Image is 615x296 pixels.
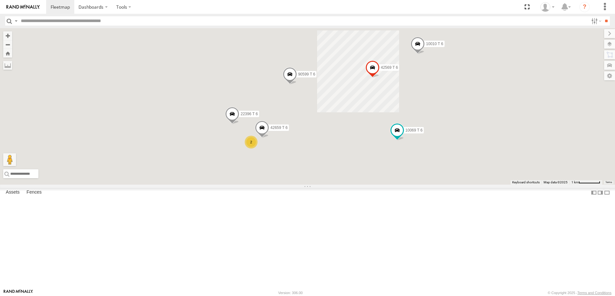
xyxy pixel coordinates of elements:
[241,112,258,116] span: 22396 T 6
[512,180,540,185] button: Keyboard shortcuts
[381,65,398,70] span: 42569 T 6
[278,291,303,295] div: Version: 306.00
[3,49,12,58] button: Zoom Home
[4,290,33,296] a: Visit our Website
[538,2,557,12] div: Branch Tanger
[3,153,16,166] button: Drag Pegman onto the map to open Street View
[245,136,258,148] div: 2
[270,125,288,130] span: 42659 T 6
[589,16,603,26] label: Search Filter Options
[548,291,611,295] div: © Copyright 2025 -
[13,16,19,26] label: Search Query
[591,188,597,197] label: Dock Summary Table to the Left
[426,42,443,46] span: 10010 T 6
[570,180,602,185] button: Map Scale: 1 km per 64 pixels
[6,5,40,9] img: rand-logo.svg
[298,72,316,76] span: 90599 T 6
[3,188,23,197] label: Assets
[604,188,610,197] label: Hide Summary Table
[3,40,12,49] button: Zoom out
[406,128,423,132] span: 10069 T 6
[571,180,578,184] span: 1 km
[579,2,590,12] i: ?
[605,181,612,184] a: Terms (opens in new tab)
[3,61,12,70] label: Measure
[597,188,603,197] label: Dock Summary Table to the Right
[3,31,12,40] button: Zoom in
[544,180,568,184] span: Map data ©2025
[578,291,611,295] a: Terms and Conditions
[23,188,45,197] label: Fences
[604,71,615,80] label: Map Settings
